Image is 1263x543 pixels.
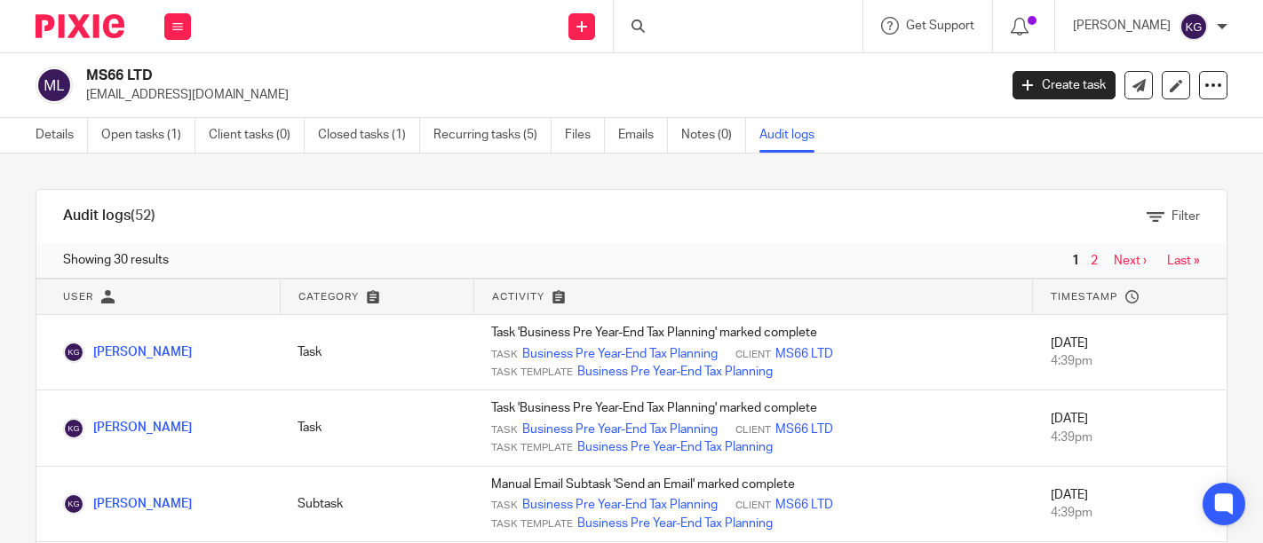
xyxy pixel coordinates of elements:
[1033,466,1227,541] td: [DATE]
[1172,210,1200,223] span: Filter
[298,292,359,302] span: Category
[1051,429,1209,446] div: 4:39pm
[1051,352,1209,370] div: 4:39pm
[63,421,192,434] a: [PERSON_NAME]
[63,292,93,302] span: User
[522,345,718,363] a: Business Pre Year-End Tax Planning
[1013,71,1116,99] a: Create task
[759,118,828,153] a: Audit logs
[1114,255,1147,267] a: Next ›
[565,118,605,153] a: Files
[1068,254,1200,268] nav: pager
[280,390,473,466] td: Task
[1068,250,1084,271] span: 1
[1051,292,1117,302] span: Timestamp
[209,118,305,153] a: Client tasks (0)
[36,118,88,153] a: Details
[473,466,1033,541] td: Manual Email Subtask 'Send an Email' marked complete
[735,348,771,362] span: Client
[735,423,771,437] span: Client
[1073,17,1171,35] p: [PERSON_NAME]
[63,418,84,439] img: Kithmi Gunawardhana
[577,515,773,532] a: Business Pre Year-End Tax Planning
[775,421,833,438] a: MS66 LTD
[577,438,773,456] a: Business Pre Year-End Tax Planning
[433,118,552,153] a: Recurring tasks (5)
[577,363,773,381] a: Business Pre Year-End Tax Planning
[775,496,833,514] a: MS66 LTD
[101,118,195,153] a: Open tasks (1)
[318,118,420,153] a: Closed tasks (1)
[36,67,73,104] img: svg%3E
[491,423,518,437] span: Task
[775,345,833,363] a: MS66 LTD
[280,315,473,390] td: Task
[618,118,668,153] a: Emails
[522,421,718,438] a: Business Pre Year-End Tax Planning
[86,86,986,104] p: [EMAIL_ADDRESS][DOMAIN_NAME]
[63,342,84,363] img: Kithmi Gunawardhana
[36,14,124,38] img: Pixie
[1033,315,1227,390] td: [DATE]
[63,207,155,225] h1: Audit logs
[1167,255,1200,267] a: Last »
[1180,12,1208,41] img: svg%3E
[491,517,573,531] span: Task Template
[63,498,192,510] a: [PERSON_NAME]
[522,496,718,514] a: Business Pre Year-End Tax Planning
[491,441,573,455] span: Task Template
[492,292,544,302] span: Activity
[63,346,192,358] a: [PERSON_NAME]
[1033,390,1227,466] td: [DATE]
[491,366,573,380] span: Task Template
[491,348,518,362] span: Task
[280,466,473,541] td: Subtask
[735,499,771,513] span: Client
[491,499,518,513] span: Task
[1051,504,1209,522] div: 4:39pm
[131,209,155,223] span: (52)
[63,251,169,269] span: Showing 30 results
[473,315,1033,390] td: Task 'Business Pre Year-End Tax Planning' marked complete
[86,67,806,85] h2: MS66 LTD
[906,20,974,32] span: Get Support
[1091,255,1098,267] a: 2
[681,118,746,153] a: Notes (0)
[473,390,1033,466] td: Task 'Business Pre Year-End Tax Planning' marked complete
[63,493,84,515] img: Kithmi Gunawardhana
